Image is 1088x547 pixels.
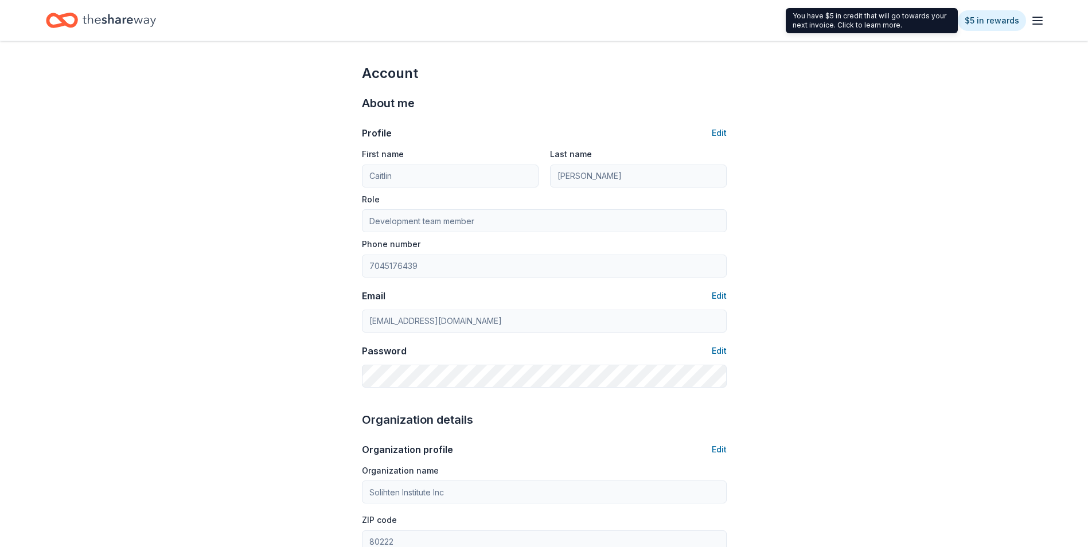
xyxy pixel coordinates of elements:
div: Account [362,64,727,83]
label: ZIP code [362,514,397,526]
a: Home [46,7,156,34]
div: Organization profile [362,443,453,456]
button: Edit [712,126,727,140]
div: About me [362,94,727,112]
label: Last name [550,149,592,160]
button: Edit [712,289,727,303]
label: Phone number [362,239,420,250]
a: $5 in rewards [958,10,1026,31]
div: Email [362,289,385,303]
button: Edit [712,344,727,358]
label: First name [362,149,404,160]
div: Profile [362,126,392,140]
div: You have $5 in credit that will go towards your next invoice. Click to learn more. [786,8,958,33]
label: Role [362,194,380,205]
div: Organization details [362,411,727,429]
div: Password [362,344,407,358]
label: Organization name [362,465,439,476]
button: Edit [712,443,727,456]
